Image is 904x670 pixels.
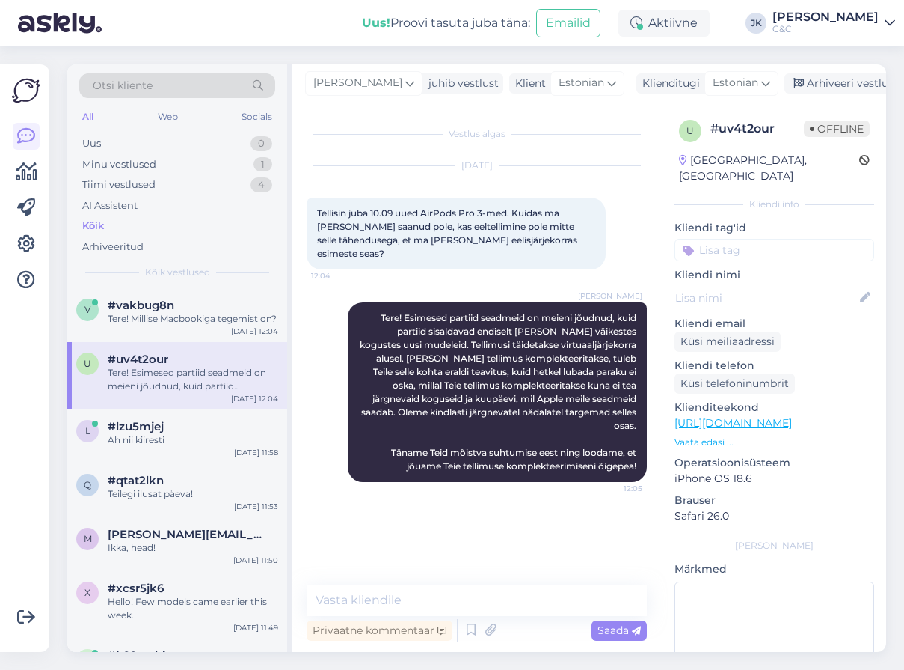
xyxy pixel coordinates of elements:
[710,120,804,138] div: # uv4t2our
[108,528,263,541] span: meliss.janson3@gmail.com
[586,483,642,494] span: 12:05
[84,587,90,598] span: x
[234,447,278,458] div: [DATE] 11:58
[108,420,164,433] span: #lzu5mjej
[745,13,766,34] div: JK
[239,107,275,127] div: Socials
[675,290,857,306] input: Lisa nimi
[772,11,879,23] div: [PERSON_NAME]
[618,10,710,37] div: Aktiivne
[679,153,859,184] div: [GEOGRAPHIC_DATA], [GEOGRAPHIC_DATA]
[674,416,792,430] a: [URL][DOMAIN_NAME]
[674,455,874,471] p: Operatsioonisüsteem
[108,312,278,326] div: Tere! Millise Macbookiga tegemist on?
[108,474,164,487] span: #qtat2lkn
[82,157,156,172] div: Minu vestlused
[233,555,278,566] div: [DATE] 11:50
[84,304,90,315] span: v
[82,240,144,255] div: Arhiveeritud
[772,11,895,35] a: [PERSON_NAME]C&C
[307,127,647,141] div: Vestlus algas
[636,76,700,91] div: Klienditugi
[108,582,164,595] span: #xcsr5jk6
[82,136,101,151] div: Uus
[674,471,874,487] p: iPhone OS 18.6
[674,267,874,283] p: Kliendi nimi
[108,299,174,312] span: #vakbug8n
[108,366,278,393] div: Tere! Esimesed partiid seadmeid on meieni jõudnud, kuid partiid sisaldavad endiselt [PERSON_NAME]...
[93,78,153,94] span: Otsi kliente
[155,107,181,127] div: Web
[686,125,694,136] span: u
[674,561,874,577] p: Märkmed
[84,533,92,544] span: m
[307,159,647,172] div: [DATE]
[250,177,272,192] div: 4
[559,75,604,91] span: Estonian
[12,76,40,105] img: Askly Logo
[108,595,278,622] div: Hello! Few models came earlier this week.
[674,239,874,261] input: Lisa tag
[82,219,104,234] div: Kõik
[250,136,272,151] div: 0
[79,107,96,127] div: All
[674,436,874,449] p: Vaata edasi ...
[713,75,758,91] span: Estonian
[231,326,278,337] div: [DATE] 12:04
[597,624,641,637] span: Saada
[108,541,278,555] div: Ikka, head!
[536,9,600,37] button: Emailid
[360,312,639,472] span: Tere! Esimesed partiid seadmeid on meieni jõudnud, kuid partiid sisaldavad endiselt [PERSON_NAME]...
[108,433,278,447] div: Ah nii kiiresti
[231,393,278,404] div: [DATE] 12:04
[674,493,874,508] p: Brauser
[578,290,642,302] span: [PERSON_NAME]
[804,121,870,137] span: Offline
[362,16,390,30] b: Uus!
[674,332,781,352] div: Küsi meiliaadressi
[317,207,579,259] span: Tellisin juba 10.09 uued AirPods Pro 3-med. Kuidas ma [PERSON_NAME] saanud pole, kas eeltellimine...
[84,479,91,490] span: q
[674,400,874,415] p: Klienditeekond
[674,508,874,524] p: Safari 26.0
[313,75,402,91] span: [PERSON_NAME]
[307,621,452,641] div: Privaatne kommentaar
[422,76,499,91] div: juhib vestlust
[233,622,278,633] div: [DATE] 11:49
[311,270,367,281] span: 12:04
[84,358,91,369] span: u
[85,425,90,436] span: l
[674,374,795,394] div: Küsi telefoninumbrit
[674,539,874,552] div: [PERSON_NAME]
[772,23,879,35] div: C&C
[82,177,156,192] div: Tiimi vestlused
[784,73,900,94] div: Arhiveeri vestlus
[253,157,272,172] div: 1
[674,316,874,332] p: Kliendi email
[674,220,874,236] p: Kliendi tag'id
[108,353,168,366] span: #uv4t2our
[82,198,138,213] div: AI Assistent
[108,649,165,663] span: #jr99mzhj
[674,198,874,211] div: Kliendi info
[108,487,278,501] div: Teilegi ilusat päeva!
[674,358,874,374] p: Kliendi telefon
[234,501,278,512] div: [DATE] 11:53
[362,14,530,32] div: Proovi tasuta juba täna:
[509,76,546,91] div: Klient
[145,266,210,279] span: Kõik vestlused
